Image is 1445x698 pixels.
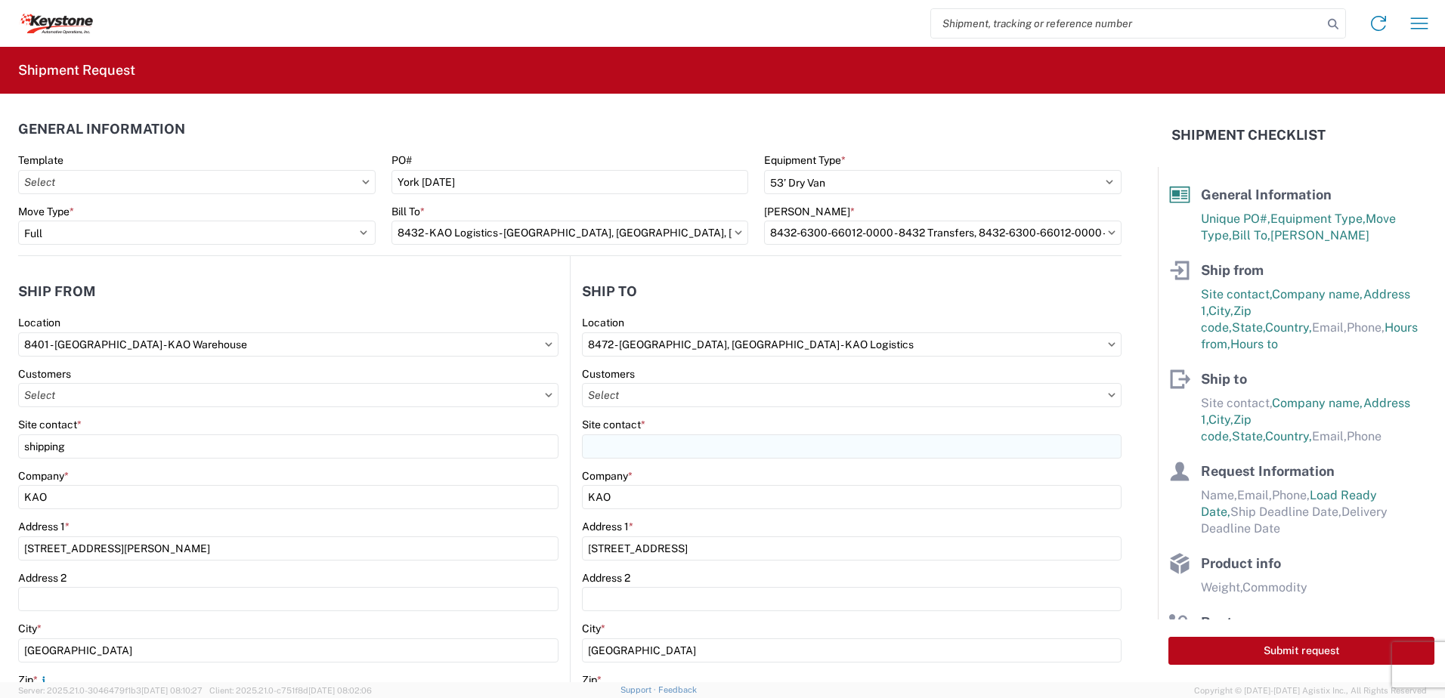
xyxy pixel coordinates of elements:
span: [PERSON_NAME] [1270,228,1369,242]
input: Select [391,221,749,245]
label: City [582,622,605,635]
label: Bill To [391,205,425,218]
span: City, [1208,412,1233,427]
label: Address 1 [18,520,70,533]
span: Route [1201,614,1240,630]
label: Address 1 [582,520,633,533]
span: City, [1208,304,1233,318]
span: Phone [1347,429,1382,443]
span: Ship to [1201,371,1247,387]
span: Unique PO#, [1201,212,1270,226]
span: Country, [1265,320,1312,335]
span: Country, [1265,429,1312,443]
span: Server: 2025.21.0-3046479f1b3 [18,686,203,695]
span: Copyright © [DATE]-[DATE] Agistix Inc., All Rights Reserved [1194,684,1427,697]
h2: Shipment Checklist [1171,126,1326,144]
label: Address 2 [582,571,630,585]
label: Move Type [18,205,74,218]
span: Company name, [1272,396,1363,410]
input: Shipment, tracking or reference number [931,9,1323,38]
span: Hours to [1230,337,1278,351]
label: Site contact [18,418,82,431]
button: Submit request [1168,637,1434,665]
label: Customers [582,367,635,381]
h2: Shipment Request [18,61,135,79]
label: Site contact [582,418,645,431]
input: Select [764,221,1122,245]
span: State, [1232,429,1265,443]
h2: Ship from [18,284,96,299]
span: Commodity [1242,580,1307,595]
h2: Ship to [582,284,637,299]
span: Name, [1201,488,1237,502]
input: Select [18,170,376,194]
span: Site contact, [1201,396,1272,410]
label: Zip [18,673,50,687]
label: Customers [18,367,71,381]
span: Product info [1201,555,1281,571]
input: Select [582,332,1122,357]
label: Zip [582,673,602,687]
input: Select [18,332,559,357]
span: Equipment Type, [1270,212,1366,226]
span: Bill To, [1232,228,1270,242]
label: Equipment Type [764,153,846,167]
label: [PERSON_NAME] [764,205,855,218]
span: Request Information [1201,463,1335,479]
span: Email, [1312,320,1347,335]
span: Site contact, [1201,287,1272,301]
label: Location [582,316,624,329]
input: Select [18,383,559,407]
span: Phone, [1272,488,1310,502]
span: Company name, [1272,287,1363,301]
span: State, [1232,320,1265,335]
span: Email, [1237,488,1272,502]
label: City [18,622,42,635]
input: Select [582,383,1122,407]
h2: General Information [18,122,185,137]
span: General Information [1201,187,1332,202]
span: Weight, [1201,580,1242,595]
a: Feedback [658,685,697,694]
span: Client: 2025.21.0-c751f8d [209,686,372,695]
span: [DATE] 08:02:06 [308,686,372,695]
span: Phone, [1347,320,1385,335]
a: Support [620,685,658,694]
label: Company [18,469,69,483]
label: PO# [391,153,412,167]
span: Ship Deadline Date, [1230,505,1341,519]
span: Email, [1312,429,1347,443]
label: Company [582,469,633,483]
label: Address 2 [18,571,67,585]
span: Ship from [1201,262,1264,278]
span: [DATE] 08:10:27 [141,686,203,695]
label: Template [18,153,63,167]
label: Location [18,316,60,329]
